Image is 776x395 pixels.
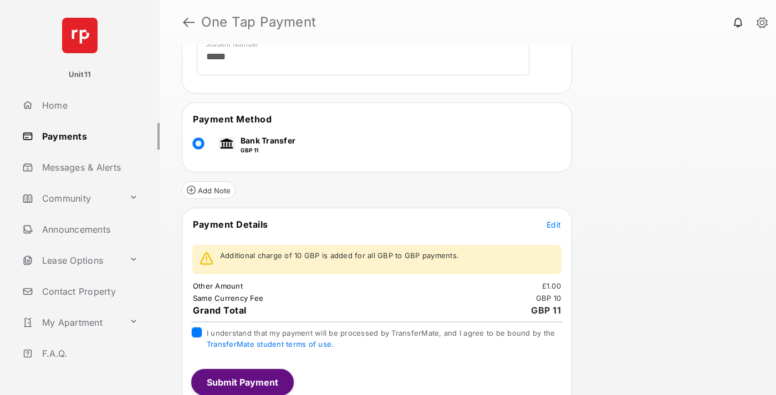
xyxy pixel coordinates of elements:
span: I understand that my payment will be processed by TransferMate, and I agree to be bound by the [207,329,555,348]
a: Community [18,185,125,212]
span: Payment Details [193,219,268,230]
img: bank.png [218,137,235,150]
td: Other Amount [192,281,243,291]
a: Messages & Alerts [18,154,160,181]
td: £1.00 [542,281,561,291]
span: Grand Total [193,305,247,316]
a: F.A.Q. [18,340,160,367]
a: Lease Options [18,247,125,274]
td: GBP 10 [535,293,562,303]
span: GBP 11 [531,305,561,316]
button: Edit [547,219,561,230]
a: Home [18,92,160,119]
button: Add Note [182,181,236,199]
span: Edit [547,220,561,229]
a: Announcements [18,216,160,243]
a: Payments [18,123,160,150]
a: My Apartment [18,309,125,336]
td: Same Currency Fee [192,293,264,303]
span: Payment Method [193,114,272,125]
a: TransferMate student terms of use. [207,340,334,348]
p: Additional charge of 10 GBP is added for all GBP to GBP payments. [220,250,459,261]
p: Unit11 [69,69,91,80]
a: Contact Property [18,278,160,305]
strong: One Tap Payment [201,16,316,29]
img: svg+xml;base64,PHN2ZyB4bWxucz0iaHR0cDovL3d3dy53My5vcmcvMjAwMC9zdmciIHdpZHRoPSI2NCIgaGVpZ2h0PSI2NC... [62,18,98,53]
p: Bank Transfer [241,135,295,146]
p: GBP 11 [241,146,295,155]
